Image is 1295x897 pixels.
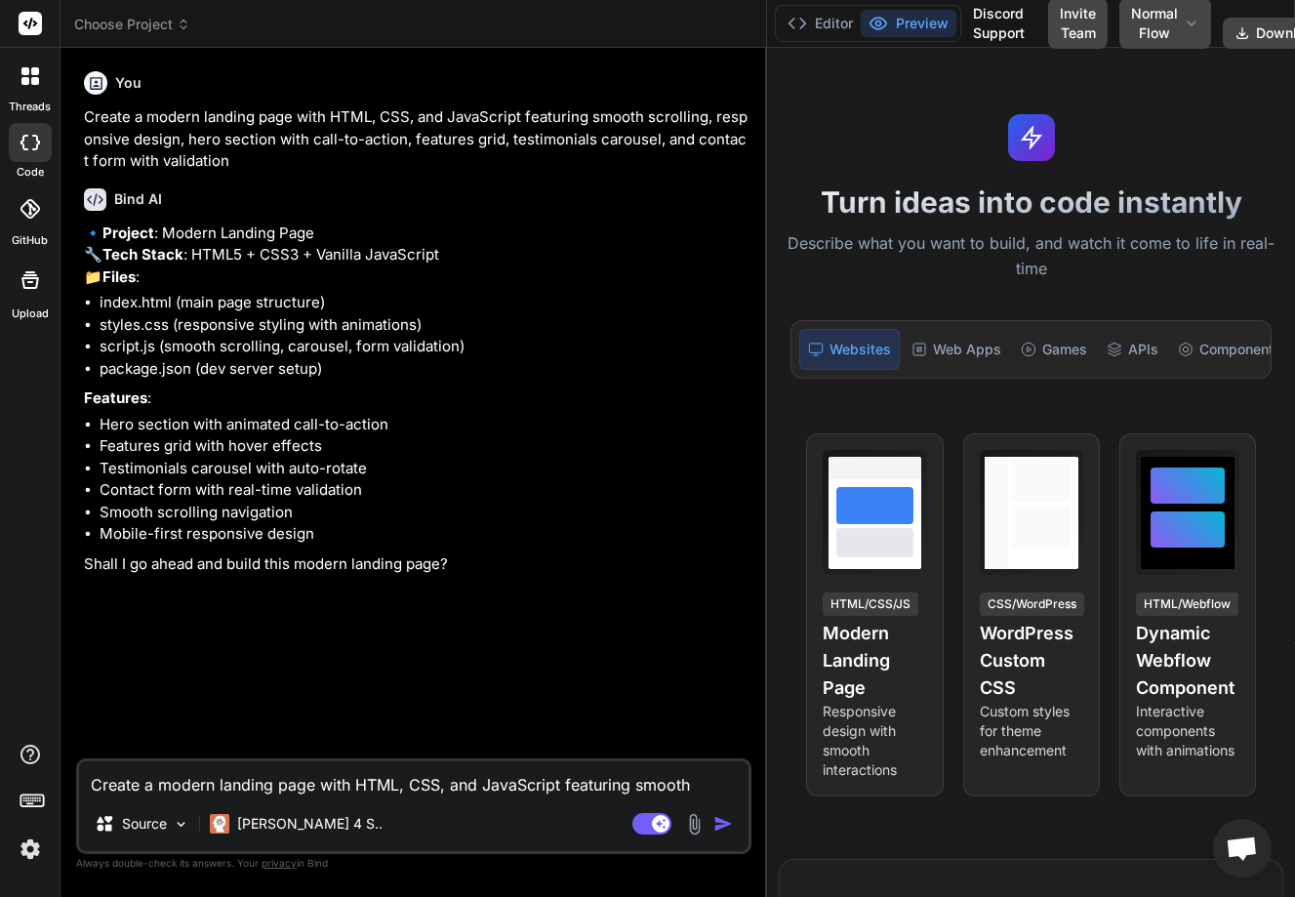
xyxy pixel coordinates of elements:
[102,245,183,264] strong: Tech Stack
[779,231,1283,281] p: Describe what you want to build, and watch it come to life in real-time
[1136,620,1239,702] h4: Dynamic Webflow Component
[100,336,748,358] li: script.js (smooth scrolling, carousel, form validation)
[12,306,49,322] label: Upload
[1170,329,1289,370] div: Components
[980,702,1083,760] p: Custom styles for theme enhancement
[713,814,733,834] img: icon
[1131,4,1178,43] span: Normal Flow
[1136,702,1239,760] p: Interactive components with animations
[100,479,748,502] li: Contact form with real-time validation
[262,857,297,869] span: privacy
[1136,592,1238,616] div: HTML/Webflow
[904,329,1009,370] div: Web Apps
[210,814,229,834] img: Claude 4 Sonnet
[100,502,748,524] li: Smooth scrolling navigation
[17,164,44,181] label: code
[84,223,748,289] p: 🔹 : Modern Landing Page 🔧 : HTML5 + CSS3 + Vanilla JavaScript 📁 :
[823,702,926,780] p: Responsive design with smooth interactions
[861,10,956,37] button: Preview
[74,15,190,34] span: Choose Project
[102,267,136,286] strong: Files
[1013,329,1095,370] div: Games
[12,232,48,249] label: GitHub
[100,523,748,546] li: Mobile-first responsive design
[823,620,926,702] h4: Modern Landing Page
[84,388,147,407] strong: Features
[115,73,142,93] h6: You
[14,833,47,866] img: settings
[1213,819,1272,877] div: Open chat
[237,814,383,834] p: [PERSON_NAME] 4 S..
[102,224,154,242] strong: Project
[76,854,751,873] p: Always double-check its answers. Your in Bind
[780,10,861,37] button: Editor
[100,358,748,381] li: package.json (dev server setup)
[122,814,167,834] p: Source
[100,314,748,337] li: styles.css (responsive styling with animations)
[799,329,900,370] div: Websites
[173,816,189,833] img: Pick Models
[1099,329,1166,370] div: APIs
[980,620,1083,702] h4: WordPress Custom CSS
[114,189,162,209] h6: Bind AI
[100,458,748,480] li: Testimonials carousel with auto-rotate
[84,553,748,576] p: Shall I go ahead and build this modern landing page?
[100,435,748,458] li: Features grid with hover effects
[84,106,748,173] p: Create a modern landing page with HTML, CSS, and JavaScript featuring smooth scrolling, responsiv...
[9,99,51,115] label: threads
[100,292,748,314] li: index.html (main page structure)
[84,387,748,410] p: :
[823,592,918,616] div: HTML/CSS/JS
[683,813,706,836] img: attachment
[100,414,748,436] li: Hero section with animated call-to-action
[980,592,1084,616] div: CSS/WordPress
[779,184,1283,220] h1: Turn ideas into code instantly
